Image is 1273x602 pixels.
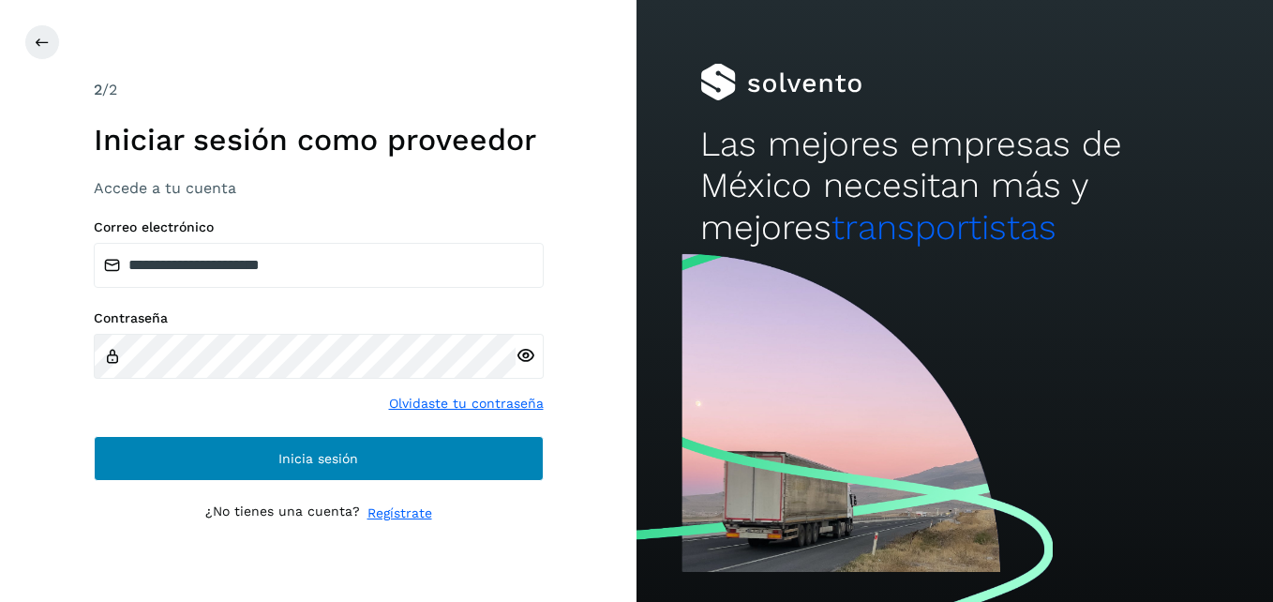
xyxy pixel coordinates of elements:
[94,179,544,197] h3: Accede a tu cuenta
[831,207,1056,248] span: transportistas
[94,79,544,101] div: /2
[94,219,544,235] label: Correo electrónico
[389,394,544,414] a: Olvidaste tu contraseña
[94,436,544,481] button: Inicia sesión
[94,122,544,158] h1: Iniciar sesión como proveedor
[700,124,1209,248] h2: Las mejores empresas de México necesitan más y mejores
[94,310,544,326] label: Contraseña
[367,504,432,523] a: Regístrate
[278,452,358,465] span: Inicia sesión
[205,504,360,523] p: ¿No tienes una cuenta?
[94,81,102,98] span: 2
